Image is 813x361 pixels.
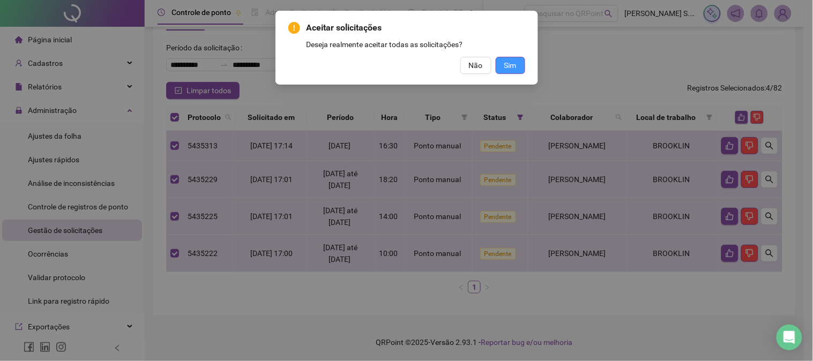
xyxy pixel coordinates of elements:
span: Aceitar solicitações [307,21,525,34]
span: exclamation-circle [288,22,300,34]
button: Sim [496,57,525,74]
div: Deseja realmente aceitar todas as solicitações? [307,39,525,50]
span: Sim [504,59,517,71]
span: Não [469,59,483,71]
div: Open Intercom Messenger [777,325,802,350]
button: Não [460,57,491,74]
